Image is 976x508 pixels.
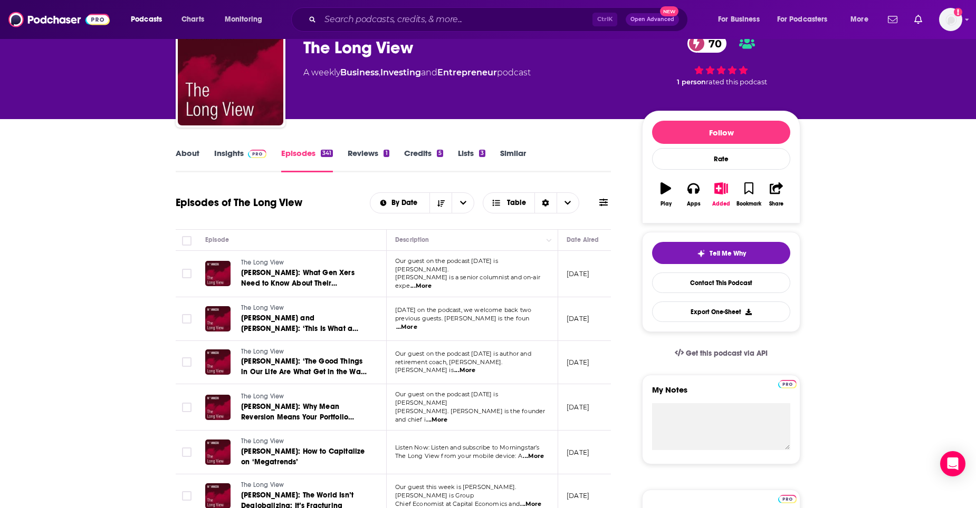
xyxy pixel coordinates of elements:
div: Date Aired [567,233,599,246]
a: [PERSON_NAME] and [PERSON_NAME]: ‘This Is What a Joyful Retirement Could Feel Like’ [241,313,368,334]
h2: Choose View [483,192,579,213]
p: [DATE] [567,448,589,457]
input: Search podcasts, credits, & more... [320,11,592,28]
a: Business [340,67,379,77]
img: tell me why sparkle [697,249,705,258]
p: [DATE] [567,314,589,323]
div: Open Intercom Messenger [940,451,965,476]
a: Show notifications dropdown [884,11,902,28]
span: previous guests. [PERSON_NAME] is the foun [395,315,529,322]
img: The Long View [178,20,283,125]
a: Get this podcast via API [666,340,776,366]
span: Get this podcast via API [686,349,768,358]
span: and [421,67,437,77]
span: , [379,67,380,77]
a: Charts [175,11,210,28]
div: 1 [384,150,389,157]
span: Toggle select row [182,491,192,501]
a: Investing [380,67,421,77]
span: 70 [698,34,727,53]
label: My Notes [652,385,790,403]
span: Ctrl K [592,13,617,26]
span: For Business [718,12,760,27]
span: [PERSON_NAME] and [PERSON_NAME]: ‘This Is What a Joyful Retirement Could Feel Like’ [241,314,359,344]
img: Podchaser Pro [778,380,797,388]
button: open menu [843,11,882,28]
span: ...More [410,282,432,290]
span: For Podcasters [777,12,828,27]
a: 70 [687,34,727,53]
div: 341 [321,150,333,157]
span: Listen Now: Listen and subscribe to Morningstar’s [395,444,539,451]
a: Similar [500,148,526,172]
a: The Long View [241,437,368,446]
a: The Long View [241,392,368,402]
span: [DATE] on the podcast, we welcome back two [395,306,531,314]
span: ...More [426,416,447,424]
span: The Long View [241,259,284,266]
span: The Long View [241,348,284,355]
a: Contact This Podcast [652,272,790,293]
span: The Long View from your mobile device: A [395,452,522,460]
button: Export One-Sheet [652,301,790,322]
div: Search podcasts, credits, & more... [301,7,698,32]
a: Entrepreneur [437,67,497,77]
h1: Episodes of The Long View [176,196,302,209]
div: 3 [479,150,485,157]
span: retirement coach, [PERSON_NAME]. [PERSON_NAME] is [395,358,502,374]
p: [DATE] [567,269,589,278]
div: Bookmark [736,201,761,207]
span: New [660,6,679,16]
div: Added [712,201,730,207]
button: open menu [123,11,176,28]
span: The Long View [241,393,284,400]
div: Episode [205,233,229,246]
div: Share [769,201,783,207]
span: [PERSON_NAME]: What Gen Xers Need to Know About Their Retirement Plans [241,268,355,298]
span: rated this podcast [706,78,767,86]
span: The Long View [241,437,284,445]
span: Toggle select row [182,357,192,367]
span: Our guest on the podcast [DATE] is [PERSON_NAME] [395,390,498,406]
button: open menu [711,11,773,28]
span: By Date [391,199,421,207]
a: The Long View [241,347,368,357]
p: [DATE] [567,491,589,500]
span: Toggle select row [182,403,192,412]
a: Credits5 [404,148,443,172]
span: Toggle select row [182,269,192,278]
span: [PERSON_NAME]. [PERSON_NAME] is the founder and chief i [395,407,545,423]
img: Podchaser - Follow, Share and Rate Podcasts [8,9,110,30]
div: Apps [687,201,701,207]
button: Follow [652,121,790,144]
a: Pro website [778,378,797,388]
img: Podchaser Pro [248,150,266,158]
span: Toggle select row [182,314,192,324]
span: Our guest on the podcast [DATE] is author and [395,350,531,357]
span: Toggle select row [182,447,192,457]
button: open menu [370,199,430,207]
a: [PERSON_NAME]: Why Mean Reversion Means Your Portfolio Should Have More Stocks [241,402,368,423]
button: Open AdvancedNew [626,13,679,26]
a: Pro website [778,493,797,503]
button: open menu [217,11,276,28]
span: Monitoring [225,12,262,27]
a: InsightsPodchaser Pro [214,148,266,172]
button: Column Actions [543,234,556,247]
button: Added [707,175,735,213]
div: 5 [437,150,443,157]
a: The Long View [241,258,368,268]
span: Logged in as aoifemcg [939,8,962,31]
svg: Add a profile image [954,8,962,16]
button: tell me why sparkleTell Me Why [652,242,790,264]
a: Reviews1 [348,148,389,172]
span: [PERSON_NAME] is a senior columnist and on-air expe [395,273,540,289]
button: Play [652,175,680,213]
span: ...More [454,366,475,375]
span: Tell Me Why [710,249,746,258]
a: [PERSON_NAME]: ‘The Good Things in Our Life Are What Get in the Way of Great Things’ [241,356,368,377]
button: open menu [770,11,843,28]
span: The Long View [241,304,284,311]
